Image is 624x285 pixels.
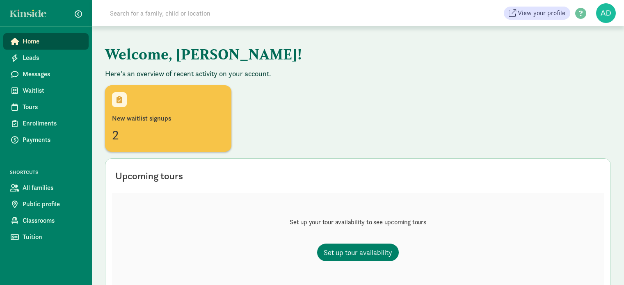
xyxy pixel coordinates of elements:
[504,7,570,20] a: View your profile
[3,196,89,212] a: Public profile
[23,69,82,79] span: Messages
[3,229,89,245] a: Tuition
[3,180,89,196] a: All families
[3,33,89,50] a: Home
[105,39,511,69] h1: Welcome, [PERSON_NAME]!
[3,50,89,66] a: Leads
[23,119,82,128] span: Enrollments
[23,183,82,193] span: All families
[3,212,89,229] a: Classrooms
[518,8,565,18] span: View your profile
[23,102,82,112] span: Tours
[23,36,82,46] span: Home
[23,199,82,209] span: Public profile
[23,53,82,63] span: Leads
[3,82,89,99] a: Waitlist
[3,99,89,115] a: Tours
[105,69,611,79] p: Here's an overview of recent activity on your account.
[105,85,231,152] a: New waitlist signups2
[23,232,82,242] span: Tuition
[23,86,82,96] span: Waitlist
[23,135,82,145] span: Payments
[3,115,89,132] a: Enrollments
[112,125,224,145] div: 2
[290,217,426,227] p: Set up your tour availability to see upcoming tours
[317,244,399,261] a: Set up tour availability
[105,5,335,21] input: Search for a family, child or location
[23,216,82,226] span: Classrooms
[324,247,392,258] span: Set up tour availability
[115,169,183,183] div: Upcoming tours
[3,66,89,82] a: Messages
[3,132,89,148] a: Payments
[112,114,224,123] div: New waitlist signups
